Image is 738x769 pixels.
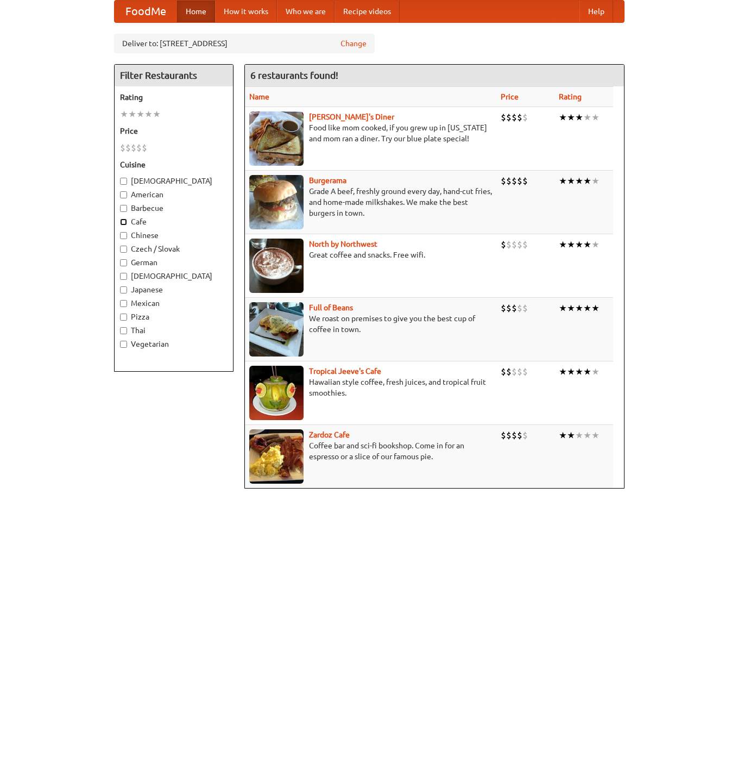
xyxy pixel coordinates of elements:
[506,366,512,378] li: $
[559,366,567,378] li: ★
[120,92,228,103] h5: Rating
[506,302,512,314] li: $
[120,327,127,334] input: Thai
[501,92,519,101] a: Price
[120,178,127,185] input: [DEMOGRAPHIC_DATA]
[567,366,575,378] li: ★
[120,273,127,280] input: [DEMOGRAPHIC_DATA]
[249,302,304,357] img: beans.jpg
[522,366,528,378] li: $
[567,175,575,187] li: ★
[249,440,492,462] p: Coffee bar and sci-fi bookshop. Come in for an espresso or a slice of our famous pie.
[591,239,600,251] li: ★
[249,92,269,101] a: Name
[575,302,583,314] li: ★
[567,111,575,123] li: ★
[249,239,304,293] img: north.jpg
[128,108,136,120] li: ★
[120,300,127,307] input: Mexican
[501,429,506,441] li: $
[120,259,127,266] input: German
[559,302,567,314] li: ★
[249,175,304,229] img: burgerama.jpg
[517,302,522,314] li: $
[522,302,528,314] li: $
[559,111,567,123] li: ★
[506,429,512,441] li: $
[512,302,517,314] li: $
[120,203,228,214] label: Barbecue
[340,38,367,49] a: Change
[249,429,304,484] img: zardoz.jpg
[120,243,228,254] label: Czech / Slovak
[309,240,377,248] a: North by Northwest
[249,366,304,420] img: jeeves.jpg
[249,122,492,144] p: Food like mom cooked, if you grew up in [US_STATE] and mom ran a diner. Try our blue plate special!
[309,176,346,185] a: Burgerama
[120,311,228,322] label: Pizza
[120,205,127,212] input: Barbecue
[506,175,512,187] li: $
[120,341,127,348] input: Vegetarian
[583,175,591,187] li: ★
[120,314,127,321] input: Pizza
[512,366,517,378] li: $
[559,429,567,441] li: ★
[512,429,517,441] li: $
[575,429,583,441] li: ★
[120,189,228,200] label: American
[501,366,506,378] li: $
[120,325,228,336] label: Thai
[522,239,528,251] li: $
[120,191,127,198] input: American
[215,1,277,22] a: How it works
[522,175,528,187] li: $
[575,239,583,251] li: ★
[136,142,142,154] li: $
[120,232,127,239] input: Chinese
[517,175,522,187] li: $
[517,366,522,378] li: $
[501,302,506,314] li: $
[517,429,522,441] li: $
[559,92,582,101] a: Rating
[115,65,233,86] h4: Filter Restaurants
[249,186,492,218] p: Grade A beef, freshly ground every day, hand-cut fries, and home-made milkshakes. We make the bes...
[120,257,228,268] label: German
[249,249,492,260] p: Great coffee and snacks. Free wifi.
[309,303,353,312] a: Full of Beans
[583,366,591,378] li: ★
[583,239,591,251] li: ★
[120,126,228,136] h5: Price
[575,366,583,378] li: ★
[575,111,583,123] li: ★
[250,70,338,80] ng-pluralize: 6 restaurants found!
[309,112,394,121] a: [PERSON_NAME]'s Diner
[120,108,128,120] li: ★
[136,108,144,120] li: ★
[559,175,567,187] li: ★
[575,175,583,187] li: ★
[120,230,228,241] label: Chinese
[512,239,517,251] li: $
[506,239,512,251] li: $
[591,302,600,314] li: ★
[591,429,600,441] li: ★
[583,302,591,314] li: ★
[335,1,400,22] a: Recipe videos
[309,430,350,439] a: Zardoz Cafe
[142,142,147,154] li: $
[277,1,335,22] a: Who we are
[522,429,528,441] li: $
[309,367,381,376] b: Tropical Jeeve's Cafe
[501,175,506,187] li: $
[120,298,228,309] label: Mexican
[125,142,131,154] li: $
[583,429,591,441] li: ★
[567,302,575,314] li: ★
